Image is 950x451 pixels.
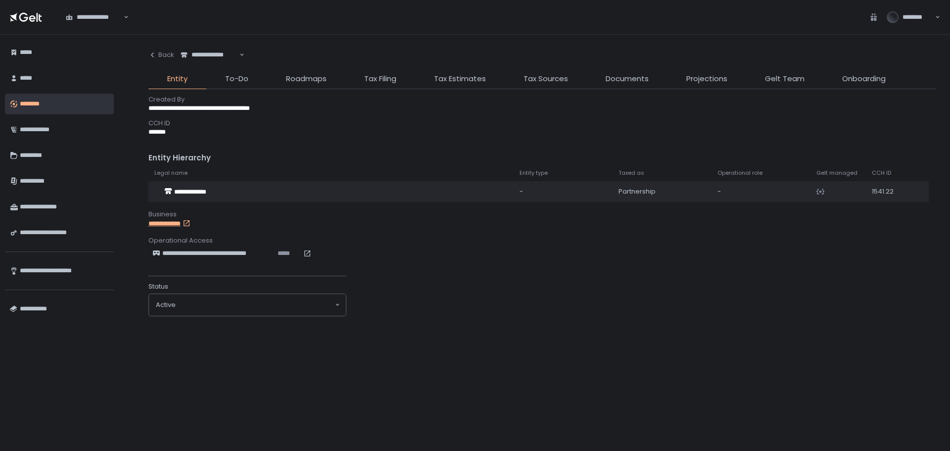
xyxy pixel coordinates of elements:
span: active [156,301,176,309]
span: Gelt Team [765,73,805,85]
div: Business [148,210,936,219]
span: Legal name [154,169,188,177]
div: 1541.22 [872,187,903,196]
input: Search for option [238,50,238,60]
div: Partnership [618,187,706,196]
div: CCH ID [148,119,936,128]
span: Tax Estimates [434,73,486,85]
span: Operational role [717,169,762,177]
input: Search for option [122,12,123,22]
span: Onboarding [842,73,886,85]
span: Projections [686,73,727,85]
span: Documents [606,73,649,85]
span: Gelt managed [816,169,857,177]
span: Taxed as [618,169,644,177]
span: Tax Filing [364,73,396,85]
div: Back [148,50,174,59]
button: Back [148,45,174,65]
div: Created By [148,95,936,104]
div: Entity Hierarchy [148,152,936,164]
input: Search for option [176,300,334,310]
div: Search for option [59,7,129,28]
div: Search for option [149,294,346,316]
div: - [520,187,607,196]
div: Operational Access [148,236,936,245]
span: Status [148,282,168,291]
div: - [717,187,805,196]
div: Search for option [174,45,244,65]
span: Entity [167,73,188,85]
span: Roadmaps [286,73,327,85]
span: Entity type [520,169,548,177]
span: CCH ID [872,169,891,177]
span: Tax Sources [523,73,568,85]
span: To-Do [225,73,248,85]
